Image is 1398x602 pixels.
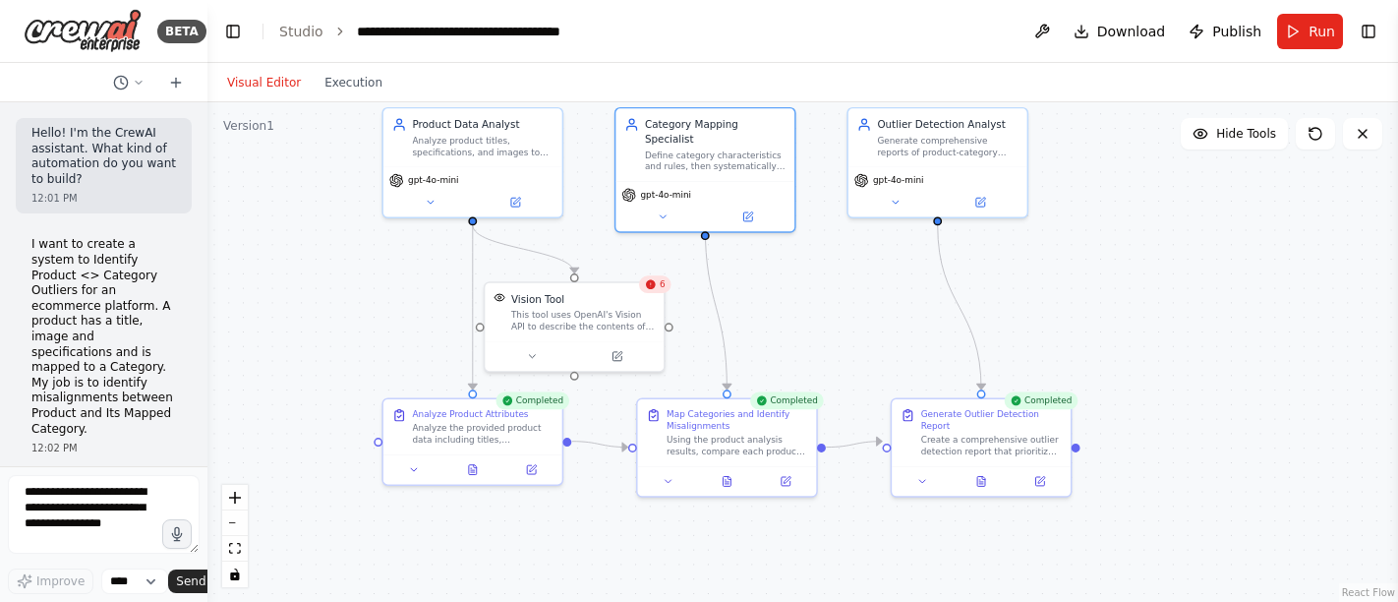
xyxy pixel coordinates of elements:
span: Run [1309,22,1335,41]
button: zoom out [222,511,248,536]
div: 12:01 PM [31,191,176,206]
div: This tool uses OpenAI's Vision API to describe the contents of an image. [511,309,655,332]
button: View output [696,473,758,491]
div: CompletedGenerate Outlier Detection ReportCreate a comprehensive outlier detection report that pr... [891,397,1073,497]
div: Outlier Detection Analyst [877,117,1018,132]
span: Send [176,573,205,589]
button: View output [951,473,1013,491]
button: Publish [1181,14,1269,49]
div: Using the product analysis results, compare each product's predicted true category against its cu... [667,434,807,457]
button: Execution [313,71,394,94]
div: Analyze the provided product data including titles, specifications, and images for {product_batch... [412,423,553,447]
div: Product Data Analyst [412,117,553,132]
div: CompletedMap Categories and Identify MisalignmentsUsing the product analysis results, compare eac... [636,397,818,497]
span: gpt-4o-mini [640,189,691,201]
div: Product Data AnalystAnalyze product titles, specifications, and images to understand their true c... [381,107,563,218]
button: Send [168,570,229,593]
div: Outlier Detection AnalystGenerate comprehensive reports of product-category misalignments, rankin... [846,107,1028,218]
div: Map Categories and Identify Misalignments [667,408,807,432]
div: 12:02 PM [31,441,176,455]
span: Improve [36,573,85,589]
g: Edge from 9c3eda58-6e30-473f-93dd-29bc936ae787 to 63b1bfba-d5b4-43a6-a098-d4db3c748f90 [465,225,480,390]
p: Hello! I'm the CrewAI assistant. What kind of automation do you want to build? [31,126,176,187]
button: Switch to previous chat [105,71,152,94]
div: Version 1 [223,118,274,134]
button: View output [442,461,504,479]
span: gpt-4o-mini [408,175,459,187]
a: React Flow attribution [1342,587,1395,598]
button: Open in side panel [1015,473,1065,491]
button: zoom in [222,485,248,511]
button: Improve [8,569,93,594]
button: Open in side panel [506,461,556,479]
button: Start a new chat [160,71,192,94]
button: Hide Tools [1181,118,1288,150]
div: BETA [157,20,206,43]
img: VisionTool [494,292,505,304]
div: Define category characteristics and rules, then systematically compare products against their ass... [645,150,786,173]
g: Edge from 63b1bfba-d5b4-43a6-a098-d4db3c748f90 to 0c8bfd21-2329-4ecd-977a-664c38ed83a6 [572,434,628,454]
div: Generate Outlier Detection Report [921,408,1062,432]
span: Download [1097,22,1166,41]
g: Edge from 0c8bfd21-2329-4ecd-977a-664c38ed83a6 to 7b3b2b60-0f3e-4a2e-8a9c-d4f8ad6459d2 [826,434,882,454]
span: gpt-4o-mini [873,175,924,187]
div: Create a comprehensive outlier detection report that prioritizes product-category misalignments b... [921,434,1062,457]
div: Completed [495,392,569,410]
g: Edge from 9c3eda58-6e30-473f-93dd-29bc936ae787 to ffe10c7f-19a2-428f-8da8-95ad435a228f [465,225,581,273]
span: Publish [1212,22,1261,41]
button: fit view [222,536,248,562]
div: 6VisionToolVision ToolThis tool uses OpenAI's Vision API to describe the contents of an image. [484,281,666,372]
button: Show right sidebar [1355,18,1382,45]
a: Studio [279,24,323,39]
div: Completed [1004,392,1078,410]
div: Category Mapping SpecialistDefine category characteristics and rules, then systematically compare... [614,107,796,233]
g: Edge from 97ef701e-d3e2-461a-b935-b5b213bb8f59 to 0c8bfd21-2329-4ecd-977a-664c38ed83a6 [698,225,734,390]
span: 6 [660,278,666,290]
div: React Flow controls [222,485,248,587]
div: Analyze product titles, specifications, and images to understand their true category alignment an... [412,135,553,158]
button: Click to speak your automation idea [162,519,192,549]
button: Open in side panel [576,347,659,365]
button: toggle interactivity [222,562,248,587]
g: Edge from 237eeeec-9e99-4972-af0f-21bf4ee30f22 to 7b3b2b60-0f3e-4a2e-8a9c-d4f8ad6459d2 [930,225,988,390]
div: Analyze Product Attributes [412,408,528,420]
div: Vision Tool [511,292,564,307]
button: Open in side panel [707,209,789,226]
div: CompletedAnalyze Product AttributesAnalyze the provided product data including titles, specificat... [381,397,563,485]
button: Open in side panel [761,473,811,491]
span: Hide Tools [1216,126,1276,142]
button: Open in side panel [474,194,556,211]
div: Generate comprehensive reports of product-category misalignments, ranking them by severity and co... [877,135,1018,158]
div: Category Mapping Specialist [645,117,786,147]
img: Logo [24,9,142,53]
nav: breadcrumb [279,22,560,41]
div: Completed [750,392,824,410]
button: Run [1277,14,1343,49]
button: Open in side panel [939,194,1021,211]
button: Visual Editor [215,71,313,94]
button: Download [1066,14,1174,49]
button: Hide left sidebar [219,18,247,45]
p: I want to create a system to Identify Product <> Category Outliers for an ecommerce platform. A p... [31,237,176,437]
